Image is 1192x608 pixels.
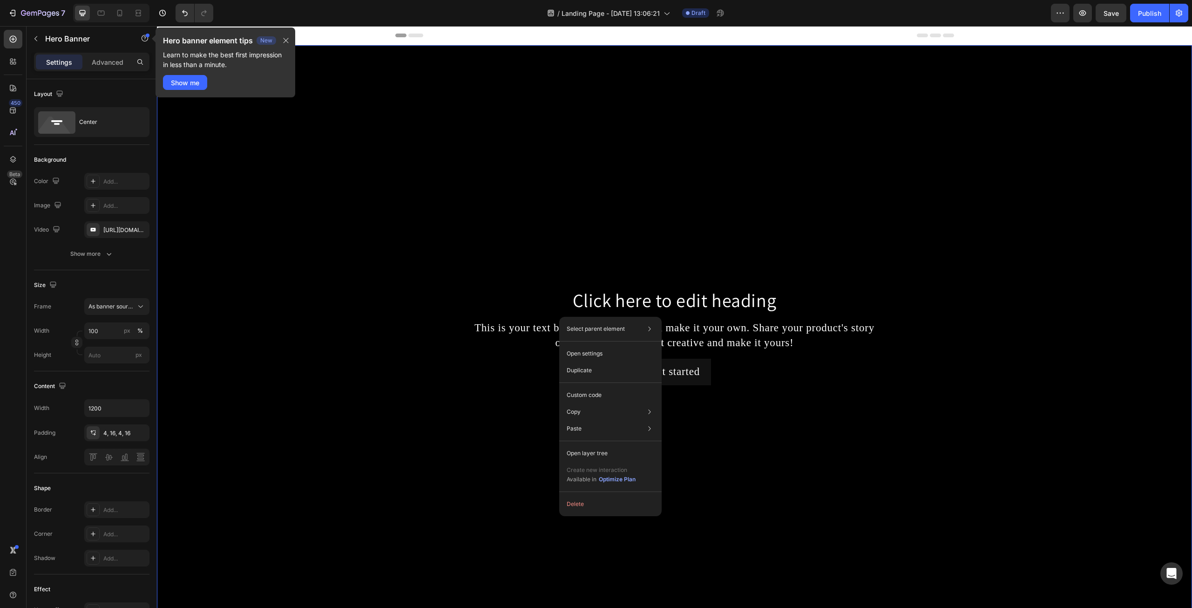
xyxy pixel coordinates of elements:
iframe: Design area [157,26,1192,608]
p: Hero Banner [45,33,124,44]
div: Video [34,224,62,236]
input: px [84,347,149,363]
span: px [135,351,142,358]
button: % [122,325,133,336]
p: Custom code [567,391,602,399]
div: Center [79,111,136,133]
button: Get started [481,333,554,359]
div: Add... [103,554,147,563]
div: Image [34,199,63,212]
div: Add... [103,178,147,186]
div: 450 [9,99,22,107]
p: Paste [567,424,582,433]
div: Hero Banner [12,24,49,33]
div: Shadow [34,554,55,562]
p: Create new interaction [567,465,636,475]
div: Border [34,506,52,514]
label: Frame [34,302,51,311]
div: Undo/Redo [176,4,213,22]
p: Copy [567,408,581,416]
div: Layout [34,88,65,101]
span: Landing Page - [DATE] 13:06:21 [562,8,660,18]
input: px% [84,322,149,339]
p: Settings [46,57,72,67]
button: Delete [563,496,658,512]
input: Auto [85,400,149,417]
div: Add... [103,530,147,539]
p: Select parent element [567,325,625,333]
p: 7 [61,7,65,19]
div: Optimize Plan [599,475,636,484]
span: As banner source [88,302,134,311]
div: Add... [103,506,147,514]
label: Width [34,327,49,335]
div: Align [34,453,47,461]
div: Get started [492,338,543,353]
div: This is your text block. Click to edit and make it your own. Share your product's story or servic... [246,294,790,325]
div: Background [34,156,66,164]
button: Save [1096,4,1126,22]
label: Height [34,351,51,359]
div: Add... [103,202,147,210]
button: Publish [1130,4,1169,22]
button: Optimize Plan [598,475,636,484]
button: Show more [34,246,149,262]
div: Size [34,279,59,292]
div: % [137,327,143,335]
button: px [135,325,146,336]
div: Width [34,404,49,412]
span: Save [1104,9,1119,17]
div: Content [34,380,68,393]
div: px [124,327,130,335]
div: Publish [1138,8,1161,18]
h2: Click here to edit heading [246,262,790,286]
p: Advanced [92,57,123,67]
div: Show more [70,249,114,259]
span: Draft [691,9,705,17]
button: 7 [4,4,69,22]
div: Beta [7,171,22,178]
span: / [557,8,560,18]
button: As banner source [84,298,149,315]
div: Corner [34,530,53,538]
p: Duplicate [567,366,592,375]
div: Open Intercom Messenger [1160,562,1183,585]
span: Available in [567,476,596,483]
div: 4, 16, 4, 16 [103,429,147,437]
div: [URL][DOMAIN_NAME] [103,226,147,234]
div: Padding [34,429,55,437]
p: Open settings [567,349,603,358]
p: Open layer tree [567,449,608,458]
div: Effect [34,585,50,594]
div: Shape [34,484,51,492]
div: Color [34,175,61,188]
